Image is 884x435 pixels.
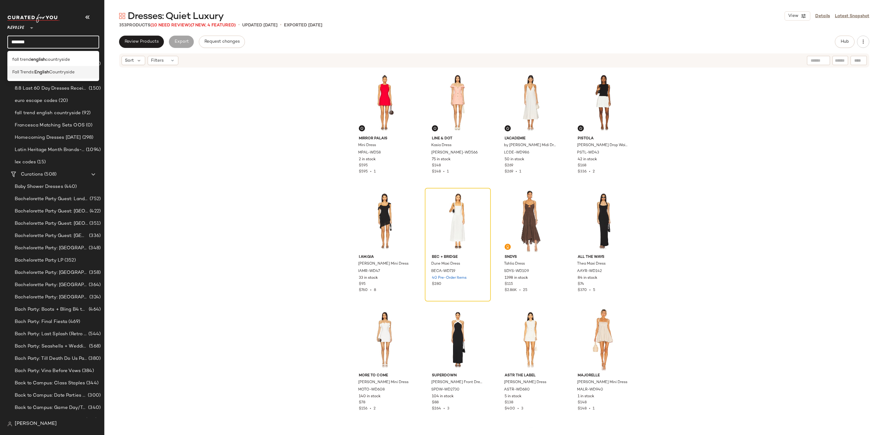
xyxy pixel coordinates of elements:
[354,72,416,134] img: MPAL-WD58_V1.jpg
[374,407,376,411] span: 2
[49,69,75,76] span: Countryside
[12,69,34,76] span: Fall Trends:
[505,373,556,379] span: ASTR the Label
[21,171,43,178] span: Curations
[15,208,88,215] span: Bachelorette Party Guest: [GEOGRAPHIC_DATA]
[431,380,483,385] span: [PERSON_NAME] Front Dress
[15,367,81,375] span: Bach Party: Vino Before Vows
[513,170,519,174] span: •
[125,57,134,64] span: Sort
[504,269,529,274] span: SDYS-WD109
[578,400,587,406] span: $148
[505,157,524,162] span: 50 in stock
[578,170,587,174] span: $336
[359,288,368,292] span: $760
[359,157,376,162] span: 2 in stock
[242,22,277,29] p: updated [DATE]
[119,23,126,28] span: 353
[358,387,385,393] span: MOTO-WD608
[88,196,101,203] span: (752)
[84,417,97,424] span: (496)
[578,163,586,169] span: $168
[788,14,798,18] span: View
[15,404,87,411] span: Back to Campus: Game Day/Tailgates
[519,170,521,174] span: 1
[15,220,88,227] span: Bachelorette Party Guest: [GEOGRAPHIC_DATA]
[88,343,101,350] span: (568)
[573,190,634,252] img: AAYR-WD142_V1.jpg
[578,136,630,142] span: PISTOLA
[85,380,99,387] span: (344)
[85,122,92,129] span: (0)
[15,355,87,362] span: Bach Party: Till Death Do Us Party
[359,170,368,174] span: $595
[119,36,164,48] button: Review Products
[354,190,416,252] img: IAMR-WD47_V1.jpg
[63,183,77,190] span: (440)
[504,380,546,385] span: [PERSON_NAME] Dress
[505,254,556,260] span: SNDYS
[578,282,584,287] span: $74
[87,404,101,411] span: (340)
[505,282,513,287] span: $115
[431,261,460,267] span: Dune Maxi Dress
[284,22,322,29] p: Exported [DATE]
[432,394,454,399] span: 104 in stock
[119,13,125,19] img: svg%3e
[359,254,411,260] span: I.AM.GIA
[87,306,101,313] span: (464)
[593,170,595,174] span: 2
[119,22,236,29] div: Products
[578,275,597,281] span: 84 in stock
[87,355,101,362] span: (380)
[368,288,374,292] span: •
[427,309,489,371] img: SPDW-WD2730_V1.jpg
[577,380,627,385] span: [PERSON_NAME] Mini Dress
[358,269,380,274] span: IAMR-WD47
[573,72,634,134] img: PSTL-WD43_V1.jpg
[7,421,12,426] img: svg%3e
[191,23,236,28] span: (7 New, 4 Featured)
[12,56,31,63] span: fall trend
[505,407,515,411] span: $400
[835,13,869,19] a: Latest Snapshot
[15,196,88,203] span: Bachelorette Party Guest: Landing Page
[57,97,68,104] span: (20)
[815,13,830,19] a: Details
[359,275,378,281] span: 33 in stock
[427,72,489,134] img: LEAX-WD566_V1.jpg
[432,282,441,287] span: $280
[88,208,101,215] span: (422)
[505,400,513,406] span: $138
[360,126,364,130] img: svg%3e
[359,163,368,169] span: $595
[505,275,528,281] span: 1398 in stock
[87,245,101,252] span: (348)
[505,136,556,142] span: L'Academie
[577,150,599,156] span: PSTL-WD43
[578,254,630,260] span: ALL THE WAYS
[577,269,602,274] span: AAYR-WD142
[374,288,376,292] span: 8
[359,407,367,411] span: $156
[15,318,67,325] span: Bach Party: Final Fiesta
[85,146,101,153] span: (1094)
[441,170,447,174] span: •
[15,420,57,428] span: [PERSON_NAME]
[432,157,451,162] span: 75 in stock
[45,56,70,63] span: countryside
[358,261,409,267] span: [PERSON_NAME] Mini Dress
[15,331,87,338] span: Bach Party: Last Splash (Retro [GEOGRAPHIC_DATA])
[15,257,63,264] span: Bachelorette Party LP
[505,394,521,399] span: 5 in stock
[88,220,101,227] span: (351)
[31,56,45,63] b: english
[359,400,365,406] span: $78
[15,146,85,153] span: Latin Heritage Month Brands- DO NOT DELETE
[7,21,24,32] span: Revolve
[15,306,87,313] span: Bach Party: Boots + Bling B4 the Ring
[433,126,437,130] img: svg%3e
[15,232,88,239] span: Bachelorette Party Guest: [GEOGRAPHIC_DATA]
[432,163,441,169] span: $148
[34,69,49,76] b: English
